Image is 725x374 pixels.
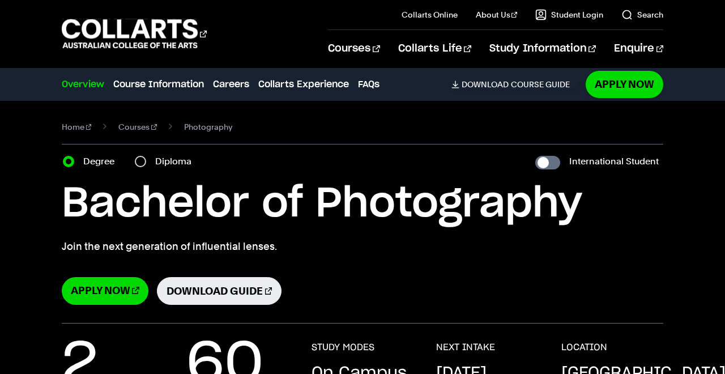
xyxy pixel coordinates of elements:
[535,9,603,20] a: Student Login
[476,9,518,20] a: About Us
[83,154,121,169] label: Degree
[402,9,458,20] a: Collarts Online
[62,78,104,91] a: Overview
[62,119,92,135] a: Home
[489,30,596,67] a: Study Information
[614,30,663,67] a: Enquire
[586,71,663,97] a: Apply Now
[328,30,379,67] a: Courses
[312,342,374,353] h3: STUDY MODES
[436,342,495,353] h3: NEXT INTAKE
[398,30,471,67] a: Collarts Life
[358,78,379,91] a: FAQs
[451,79,579,90] a: DownloadCourse Guide
[184,119,232,135] span: Photography
[118,119,157,135] a: Courses
[462,79,509,90] span: Download
[62,277,148,305] a: Apply Now
[561,342,607,353] h3: LOCATION
[621,9,663,20] a: Search
[155,154,198,169] label: Diploma
[113,78,204,91] a: Course Information
[157,277,282,305] a: Download Guide
[569,154,659,169] label: International Student
[62,178,663,229] h1: Bachelor of Photography
[258,78,349,91] a: Collarts Experience
[213,78,249,91] a: Careers
[62,239,663,254] p: Join the next generation of influential lenses.
[62,18,207,50] div: Go to homepage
